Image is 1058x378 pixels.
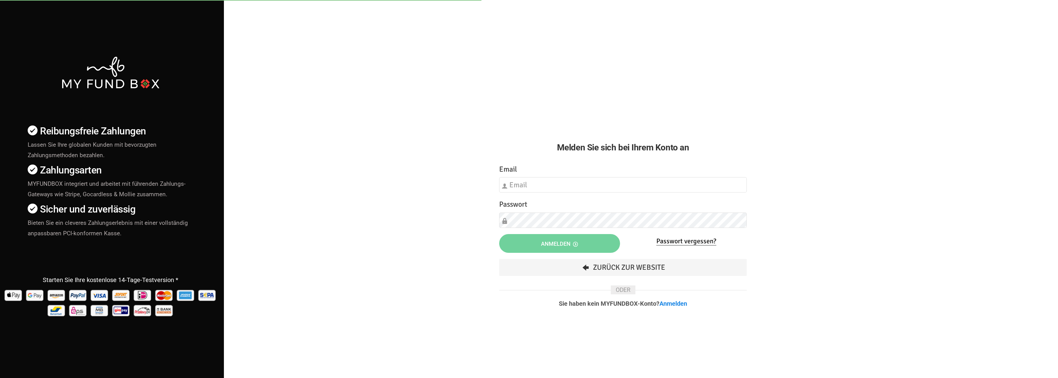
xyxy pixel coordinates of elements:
img: Apple Pay [4,288,24,303]
img: Visa [90,288,110,303]
img: giropay [111,303,131,318]
img: mfbwhite.png [61,55,160,90]
h4: Zahlungsarten [28,163,199,178]
h4: Reibungsfreie Zahlungen [28,124,199,139]
img: banktransfer [154,303,174,318]
img: Ideal Pay [133,288,153,303]
input: Email [499,177,747,193]
img: Google Pay [25,288,45,303]
img: sepa Pay [197,288,217,303]
span: MYFUNDBOX integriert und arbeitet mit führenden Zahlungs-Gateways wie Stripe, Gocardless & Mollie... [28,180,185,198]
img: Mastercard Pay [154,288,174,303]
span: Anmelden [541,241,578,247]
img: Bancontact Pay [47,303,67,318]
label: Passwort [499,199,527,210]
p: Sie haben kein MYFUNDBOX-Konto? [499,300,747,307]
img: EPS Pay [68,303,88,318]
img: Paypal [68,288,88,303]
label: Email [499,164,517,175]
img: p24 Pay [133,303,153,318]
span: ODER [611,285,635,294]
span: Lassen Sie Ihre globalen Kunden mit bevorzugten Zahlungsmethoden bezahlen. [28,141,157,159]
span: Bieten Sie ein cleveres Zahlungserlebnis mit einer vollständig anpassbaren PCI-konformen Kasse. [28,219,188,237]
img: Sofort Pay [111,288,131,303]
img: american_express Pay [176,288,196,303]
h4: Sicher und zuverlässig [28,202,199,217]
a: Passwort vergessen? [656,237,716,245]
a: Anmelden [659,300,687,307]
img: Amazon [47,288,67,303]
button: Anmelden [499,234,620,253]
h2: Melden Sie sich bei Ihrem Konto an [499,141,747,154]
a: Zurück zur Website [499,259,747,276]
img: mb Pay [90,303,110,318]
